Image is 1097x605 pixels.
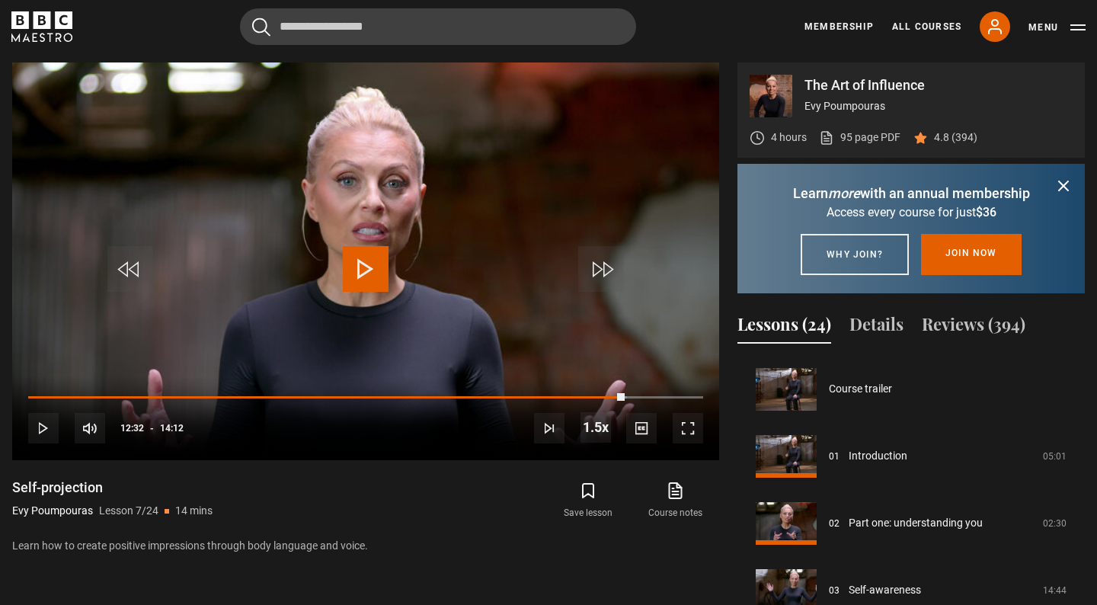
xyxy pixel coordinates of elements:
[804,20,874,34] a: Membership
[829,381,892,397] a: Course trailer
[892,20,961,34] a: All Courses
[120,415,144,442] span: 12:32
[99,503,158,519] p: Lesson 7/24
[545,479,632,523] button: Save lesson
[28,396,703,399] div: Progress Bar
[934,130,977,146] p: 4.8 (394)
[801,234,909,275] a: Why join?
[12,62,719,460] video-js: Video Player
[11,11,72,42] svg: BBC Maestro
[150,423,154,434] span: -
[626,413,657,443] button: Captions
[12,479,213,497] h1: Self-projection
[534,413,564,443] button: Next Lesson
[756,203,1067,222] p: Access every course for just
[804,98,1073,114] p: Evy Poumpouras
[580,412,611,443] button: Playback Rate
[804,78,1073,92] p: The Art of Influence
[12,503,93,519] p: Evy Poumpouras
[673,413,703,443] button: Fullscreen
[75,413,105,443] button: Mute
[771,130,807,146] p: 4 hours
[849,312,904,344] button: Details
[849,582,921,598] a: Self-awareness
[828,185,860,201] i: more
[240,8,636,45] input: Search
[921,234,1022,275] a: Join now
[175,503,213,519] p: 14 mins
[737,312,831,344] button: Lessons (24)
[1028,20,1086,35] button: Toggle navigation
[12,538,719,554] p: Learn how to create positive impressions through body language and voice.
[632,479,719,523] a: Course notes
[922,312,1025,344] button: Reviews (394)
[849,515,983,531] a: Part one: understanding you
[28,413,59,443] button: Play
[252,18,270,37] button: Submit the search query
[160,415,184,442] span: 14:12
[849,448,907,464] a: Introduction
[819,130,900,146] a: 95 page PDF
[976,205,996,219] span: $36
[756,183,1067,203] p: Learn with an annual membership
